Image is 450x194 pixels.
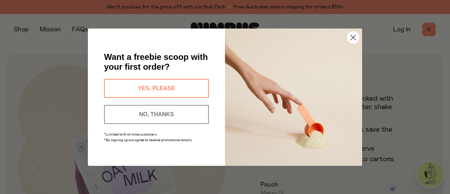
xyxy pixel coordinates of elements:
button: Close dialog [347,31,359,44]
img: c0d45117-8e62-4a02-9742-374a5db49d45.jpeg [225,29,362,166]
button: YES, PLEASE [104,79,209,98]
span: Want a freebie scoop with your first order? [104,52,208,71]
span: *Limited to first-time customers [104,133,157,136]
button: NO, THANKS [104,105,209,124]
span: *By signing up you agree to receive promotional emails [104,138,192,142]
